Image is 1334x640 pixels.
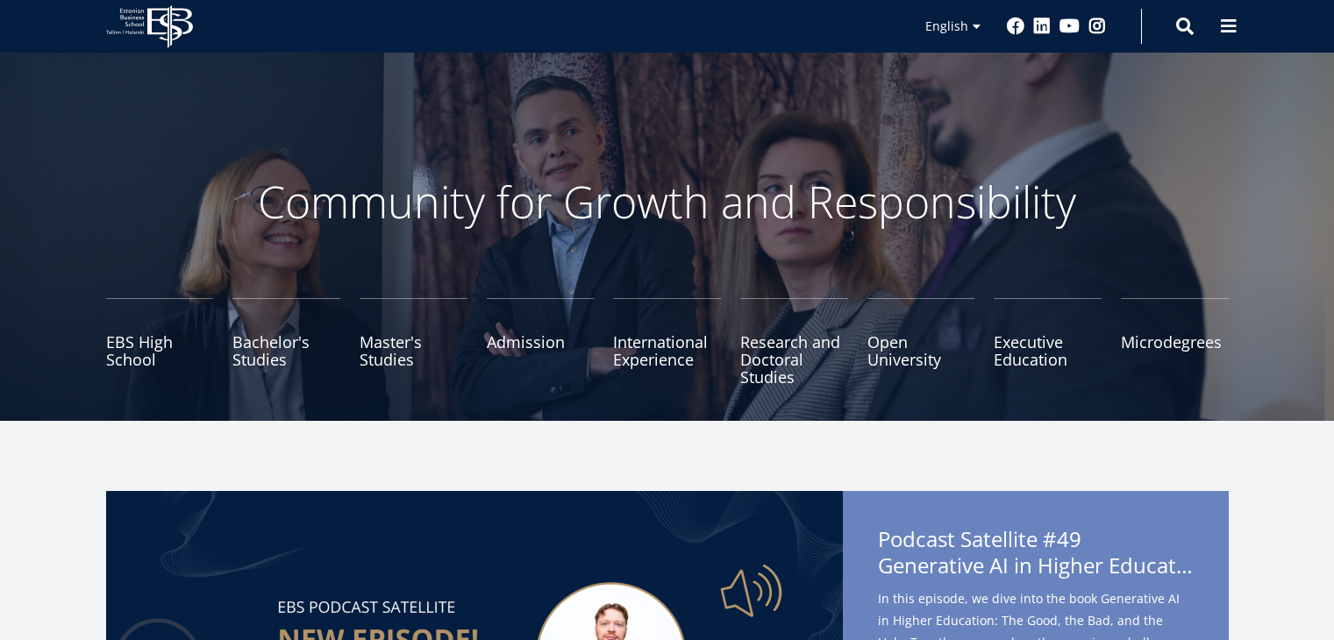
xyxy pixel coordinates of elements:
a: Facebook [1007,18,1024,35]
a: Executive Education [994,298,1102,386]
a: Microdegrees [1121,298,1229,386]
a: International Experience [613,298,721,386]
span: Generative AI in Higher Education: The Good, the Bad, and the Ugly [878,552,1194,579]
span: Podcast Satellite #49 [878,526,1194,584]
a: Instagram [1088,18,1106,35]
a: Admission [487,298,595,386]
p: Community for Growth and Responsibility [203,175,1132,228]
a: Research and Doctoral Studies [740,298,848,386]
a: Youtube [1059,18,1080,35]
a: Open University [867,298,975,386]
a: Linkedin [1033,18,1051,35]
a: Master's Studies [360,298,467,386]
a: Bachelor's Studies [232,298,340,386]
a: EBS High School [106,298,214,386]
